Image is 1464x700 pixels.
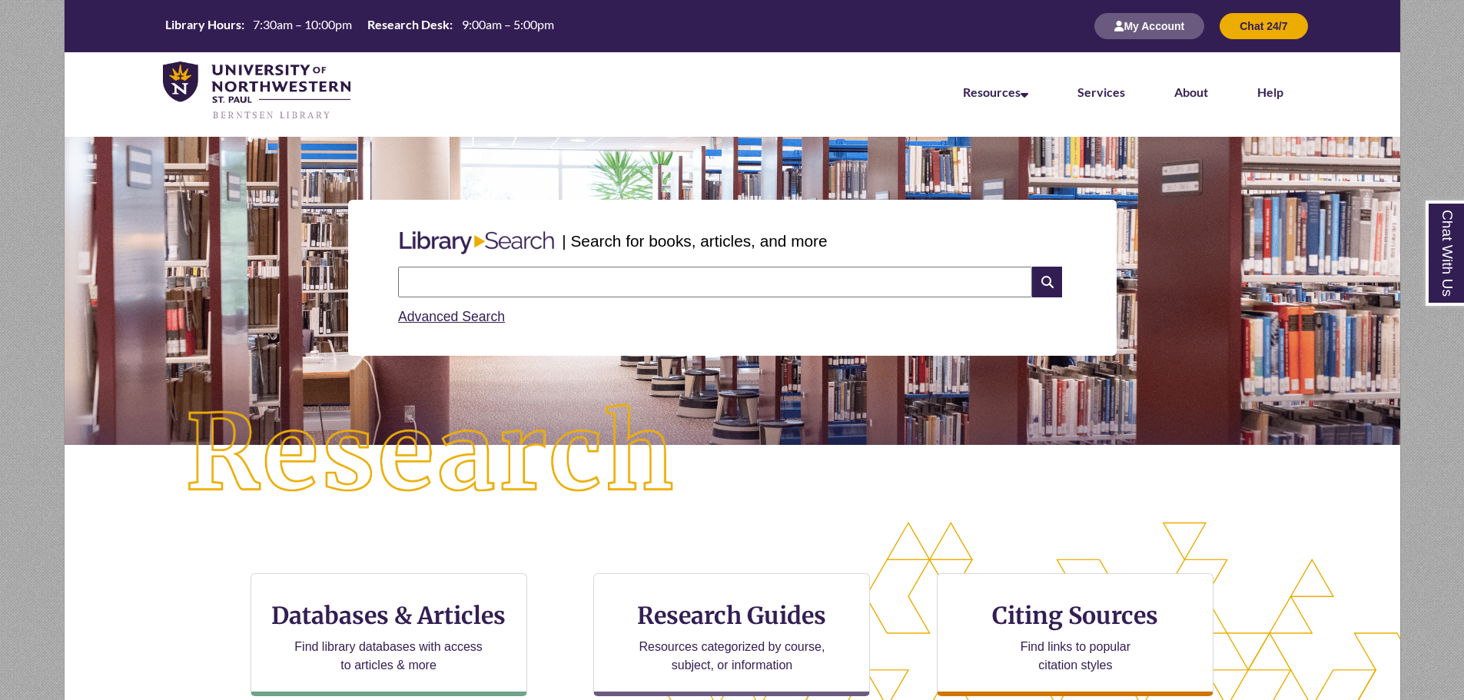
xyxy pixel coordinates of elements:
th: Research Desk: [361,16,455,33]
table: Hours Today [159,16,560,35]
th: Library Hours: [159,16,247,33]
a: Help [1257,85,1283,99]
p: Find links to popular citation styles [1001,638,1150,675]
button: My Account [1094,13,1204,39]
h3: Citing Sources [982,601,1170,630]
p: Find library databases with access to articles & more [288,638,489,675]
a: Hours Today [159,16,560,37]
h3: Databases & Articles [264,601,514,630]
a: Resources [963,85,1028,99]
img: Libary Search [392,225,562,260]
a: My Account [1094,19,1204,32]
img: Research [131,350,732,559]
span: 7:30am – 10:00pm [253,17,352,32]
a: Services [1077,85,1125,99]
a: Advanced Search [398,309,505,324]
span: 9:00am – 5:00pm [462,17,554,32]
button: Chat 24/7 [1220,13,1307,39]
h3: Research Guides [606,601,857,630]
a: About [1174,85,1208,99]
a: Databases & Articles Find library databases with access to articles & more [251,573,527,696]
p: Resources categorized by course, subject, or information [632,638,832,675]
p: | Search for books, articles, and more [562,229,827,253]
a: Research Guides Resources categorized by course, subject, or information [593,573,870,696]
img: UNWSP Library Logo [163,61,351,121]
i: Search [1032,267,1061,297]
a: Chat 24/7 [1220,19,1307,32]
a: Citing Sources Find links to popular citation styles [937,573,1213,696]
